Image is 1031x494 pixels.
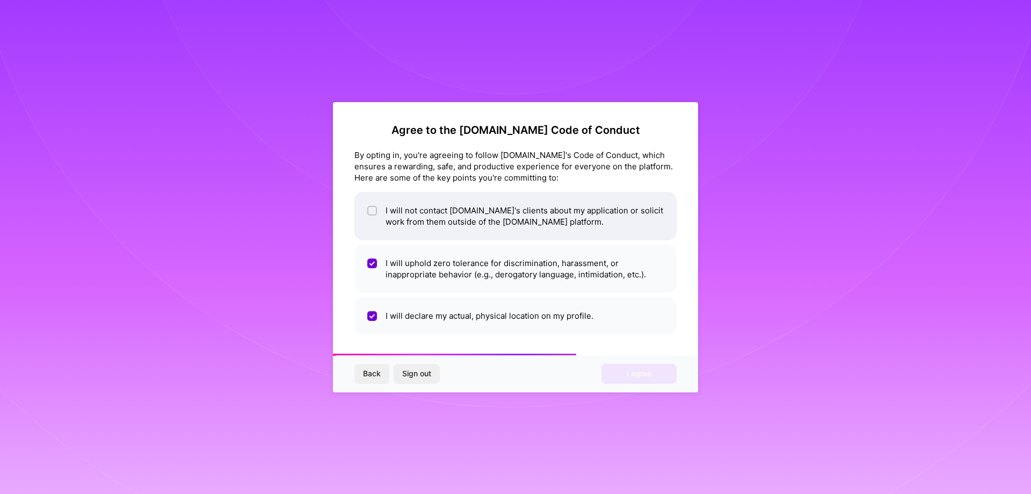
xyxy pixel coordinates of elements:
[402,368,431,379] span: Sign out
[354,124,677,137] h2: Agree to the [DOMAIN_NAME] Code of Conduct
[354,245,677,293] li: I will uphold zero tolerance for discrimination, harassment, or inappropriate behavior (e.g., der...
[354,192,677,240] li: I will not contact [DOMAIN_NAME]'s clients about my application or solicit work from them outside...
[394,364,440,383] button: Sign out
[363,368,381,379] span: Back
[354,149,677,183] div: By opting in, you're agreeing to follow [DOMAIN_NAME]'s Code of Conduct, which ensures a rewardin...
[354,297,677,334] li: I will declare my actual, physical location on my profile.
[354,364,389,383] button: Back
